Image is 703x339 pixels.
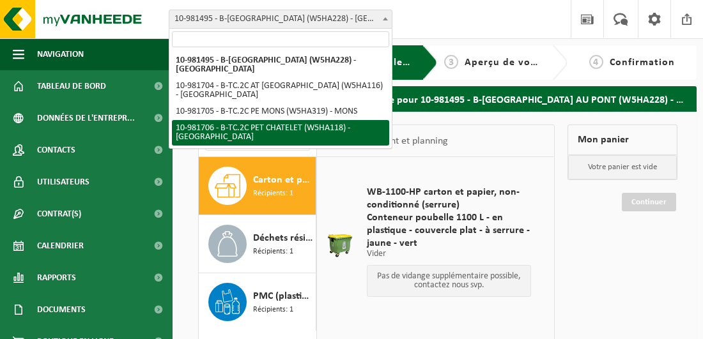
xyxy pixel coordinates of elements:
[199,157,316,215] button: Carton et papier, non-conditionné (industriel) Récipients: 1
[169,10,392,29] span: 10-981495 - B-ST GARE MARCHIENNE AU PONT (W5HA228) - MARCHIENNE-AU-PONT
[172,78,389,103] li: 10-981704 - B-TC.2C AT [GEOGRAPHIC_DATA] (W5HA116) - [GEOGRAPHIC_DATA]
[465,57,588,68] span: Aperçu de vos demandes
[37,38,84,70] span: Navigation
[367,211,532,250] span: Conteneur poubelle 1100 L - en plastique - couvercle plat - à serrure - jaune - vert
[253,230,313,246] span: Déchets résiduels
[172,52,389,78] li: 10-981495 - B-[GEOGRAPHIC_DATA] (W5HA228) - [GEOGRAPHIC_DATA]
[444,55,458,69] span: 3
[610,57,675,68] span: Confirmation
[253,188,293,200] span: Récipients: 1
[253,246,293,258] span: Récipients: 1
[568,124,678,155] div: Mon panier
[622,193,676,211] a: Continuer
[37,198,81,230] span: Contrat(s)
[589,55,603,69] span: 4
[199,273,316,331] button: PMC (plastique, métal, carton boisson) (industriel) Récipients: 1
[253,304,293,316] span: Récipients: 1
[37,70,106,102] span: Tableau de bord
[253,172,313,188] span: Carton et papier, non-conditionné (industriel)
[37,166,89,198] span: Utilisateurs
[172,120,389,146] li: 10-981706 - B-TC.2C PET CHATELET (W5HA118) - [GEOGRAPHIC_DATA]
[374,272,525,290] p: Pas de vidange supplémentaire possible, contactez nous svp.
[172,103,389,120] li: 10-981705 - B-TC.2C PE MONS (W5HA319) - MONS
[253,289,313,304] span: PMC (plastique, métal, carton boisson) (industriel)
[568,155,677,179] p: Votre panier est vide
[37,134,75,166] span: Contacts
[367,186,532,211] span: WB-1100-HP carton et papier, non-conditionné (serrure)
[37,102,135,134] span: Données de l'entrepr...
[367,250,532,259] p: Vider
[179,86,697,111] h2: Kies uw afvalstoffen en recipiënten - demande pour 10-981495 - B-[GEOGRAPHIC_DATA] AU PONT (W5HA2...
[37,262,76,294] span: Rapports
[37,230,84,262] span: Calendrier
[169,10,392,28] span: 10-981495 - B-ST GARE MARCHIENNE AU PONT (W5HA228) - MARCHIENNE-AU-PONT
[199,215,316,273] button: Déchets résiduels Récipients: 1
[37,294,86,326] span: Documents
